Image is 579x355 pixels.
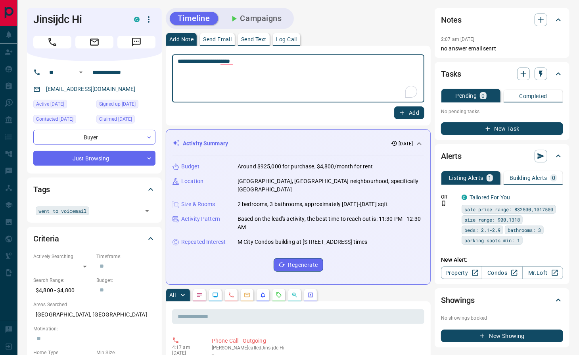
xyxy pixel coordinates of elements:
p: Based on the lead's activity, the best time to reach out is: 11:30 PM - 12:30 AM [238,215,424,232]
h2: Alerts [441,150,462,162]
div: Activity Summary[DATE] [173,136,424,151]
div: condos.ca [462,195,467,200]
p: Location [181,177,203,185]
p: [PERSON_NAME] called Jinsijdc Hi [212,345,421,351]
p: Send Text [241,37,266,42]
p: Timeframe: [96,253,155,260]
p: Completed [519,93,547,99]
p: [DATE] [399,140,413,147]
div: Sat Oct 11 2025 [96,100,155,111]
p: No pending tasks [441,106,563,118]
p: 2:07 am [DATE] [441,37,475,42]
p: Add Note [169,37,194,42]
p: Pending [456,93,477,98]
div: Showings [441,291,563,310]
h2: Criteria [33,232,59,245]
p: Log Call [276,37,297,42]
svg: Agent Actions [307,292,314,298]
p: 0 [552,175,555,181]
p: 1 [488,175,491,181]
textarea: To enrich screen reader interactions, please activate Accessibility in Grammarly extension settings [178,58,419,99]
button: New Showing [441,330,563,342]
a: [EMAIL_ADDRESS][DOMAIN_NAME] [46,86,136,92]
a: Property [441,266,482,279]
div: condos.ca [134,17,140,22]
svg: Notes [196,292,203,298]
p: $4,800 - $4,800 [33,284,92,297]
a: Tailored For You [470,194,510,201]
p: 2 bedrooms, 3 bathrooms, approximately [DATE]-[DATE] sqft [238,200,388,208]
span: bathrooms: 3 [508,226,541,234]
div: Tasks [441,64,563,83]
p: Motivation: [33,325,155,332]
p: No showings booked [441,314,563,322]
button: Add [394,106,424,119]
div: Just Browsing [33,151,155,166]
p: New Alert: [441,256,563,264]
svg: Push Notification Only [441,201,447,206]
p: [GEOGRAPHIC_DATA], [GEOGRAPHIC_DATA] neighbourhood, specifically [GEOGRAPHIC_DATA] [238,177,424,194]
span: Active [DATE] [36,100,64,108]
a: Mr.Loft [522,266,563,279]
div: Sat Oct 11 2025 [96,115,155,126]
span: beds: 2.1-2.9 [464,226,500,234]
button: Open [142,205,153,216]
p: Off [441,193,457,201]
span: sale price range: 832500,1017500 [464,205,553,213]
p: Send Email [203,37,232,42]
div: Sat Oct 11 2025 [33,115,92,126]
svg: Emails [244,292,250,298]
p: Listing Alerts [449,175,483,181]
button: New Task [441,122,563,135]
div: Tags [33,180,155,199]
svg: Opportunities [291,292,298,298]
p: Budget: [96,277,155,284]
span: size range: 900,1318 [464,216,520,224]
span: parking spots min: 1 [464,236,520,244]
button: Campaigns [221,12,290,25]
p: Building Alerts [510,175,547,181]
button: Timeline [170,12,218,25]
h2: Showings [441,294,475,307]
p: Budget [181,162,199,171]
span: went to voicemail [38,207,86,215]
p: Search Range: [33,277,92,284]
p: M City Condos building at [STREET_ADDRESS] times [238,238,367,246]
p: 0 [481,93,485,98]
span: Email [75,36,113,48]
div: Notes [441,10,563,29]
p: 4:17 am [172,345,200,350]
a: Condos [482,266,523,279]
div: Sat Oct 11 2025 [33,100,92,111]
h2: Notes [441,14,462,26]
span: Signed up [DATE] [99,100,136,108]
div: Buyer [33,130,155,145]
div: Alerts [441,147,563,166]
span: Message [117,36,155,48]
span: Claimed [DATE] [99,115,132,123]
div: Criteria [33,229,155,248]
h2: Tags [33,183,50,196]
svg: Calls [228,292,234,298]
p: Actively Searching: [33,253,92,260]
span: Contacted [DATE] [36,115,73,123]
h2: Tasks [441,68,461,80]
svg: Requests [276,292,282,298]
svg: Listing Alerts [260,292,266,298]
p: Size & Rooms [181,200,215,208]
span: Call [33,36,71,48]
button: Open [76,68,86,77]
p: All [169,292,176,298]
p: Repeated Interest [181,238,226,246]
p: no answer email senrt [441,44,563,53]
button: Regenerate [274,258,323,272]
h1: Jinsijdc Hi [33,13,122,26]
p: Activity Pattern [181,215,220,223]
svg: Lead Browsing Activity [212,292,219,298]
p: [GEOGRAPHIC_DATA], [GEOGRAPHIC_DATA] [33,308,155,321]
p: Around $925,000 for purchase, $4,800/month for rent [238,162,373,171]
p: Areas Searched: [33,301,155,308]
p: Activity Summary [183,139,228,148]
p: Phone Call - Outgoing [212,337,421,345]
